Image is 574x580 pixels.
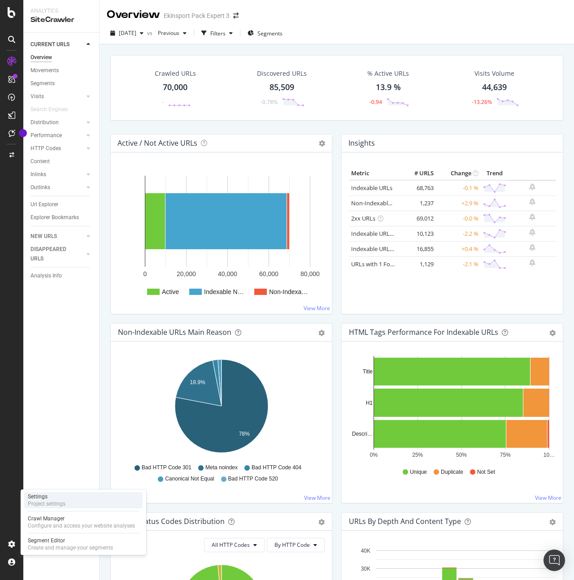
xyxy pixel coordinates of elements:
[30,92,44,101] div: Visits
[267,538,325,552] button: By HTTP Code
[30,15,92,25] div: SiteCrawler
[30,213,79,222] div: Explorer Bookmarks
[117,137,197,149] h4: Active / Not Active URLs
[544,550,565,571] div: Open Intercom Messenger
[30,245,84,264] a: DISAPPEARED URLS
[30,157,50,166] div: Content
[28,537,113,544] div: Segment Editor
[30,66,93,75] a: Movements
[400,241,436,256] td: 16,855
[30,53,93,62] a: Overview
[400,211,436,226] td: 69,012
[24,514,143,530] a: Crawl ManagerConfigure and access your website analyses
[154,26,190,40] button: Previous
[30,157,93,166] a: Content
[319,140,325,147] i: Options
[259,270,278,277] text: 60,000
[436,211,481,226] td: -0.0 %
[529,198,535,205] div: bell-plus
[500,452,511,458] text: 75%
[361,566,370,572] text: 30K
[257,69,307,78] div: Discovered URLs
[228,475,278,483] span: Bad HTTP Code 520
[269,288,308,295] text: Non-Indexa…
[376,82,401,93] div: 13.9 %
[30,200,93,209] a: Url Explorer
[119,29,136,37] span: 2025 Aug. 17th
[107,7,160,22] div: Overview
[163,82,187,93] div: 70,000
[204,538,265,552] button: All HTTP Codes
[30,79,55,88] div: Segments
[28,493,65,500] div: Settings
[147,29,154,37] span: vs
[30,105,68,114] div: Search Engines
[482,82,507,93] div: 44,639
[349,517,461,526] div: URLs by Depth and Content Type
[118,167,325,307] div: A chart.
[349,167,400,180] th: Metric
[190,379,205,385] text: 18.9%
[30,40,84,49] a: CURRENT URLS
[212,541,250,549] span: All HTTP Codes
[351,260,417,268] a: URLs with 1 Follow Inlink
[162,288,179,295] text: Active
[30,183,84,192] a: Outlinks
[361,548,370,554] text: 40K
[274,541,310,549] span: By HTTP Code
[143,270,147,277] text: 0
[198,26,236,40] button: Filters
[456,452,467,458] text: 50%
[474,69,514,78] div: Visits Volume
[436,241,481,256] td: +0.4 %
[400,226,436,241] td: 10,123
[529,229,535,236] div: bell-plus
[142,464,191,472] span: Bad HTTP Code 301
[441,468,463,476] span: Duplicate
[19,129,27,137] div: Tooltip anchor
[165,475,214,483] span: Canonical Not Equal
[239,431,250,437] text: 78%
[162,98,164,106] div: -
[118,356,325,460] svg: A chart.
[472,98,492,106] div: -13.26%
[30,131,62,140] div: Performance
[481,167,509,180] th: Trend
[30,131,84,140] a: Performance
[205,464,238,472] span: Meta noindex
[30,79,93,88] a: Segments
[352,431,373,437] text: Descri…
[367,69,409,78] div: % Active URLs
[529,213,535,221] div: bell-plus
[349,328,498,337] div: HTML Tags Performance for Indexable URLs
[233,13,239,19] div: arrow-right-arrow-left
[349,356,556,460] svg: A chart.
[549,330,556,336] div: gear
[154,29,179,37] span: Previous
[24,492,143,508] a: SettingsProject settings
[30,232,57,241] div: NEW URLS
[410,468,427,476] span: Unique
[30,245,76,264] div: DISAPPEARED URLS
[24,536,143,552] a: Segment EditorCreate and manage your segments
[257,30,283,37] span: Segments
[318,330,325,336] div: gear
[529,183,535,190] div: bell-plus
[30,66,59,75] div: Movements
[348,137,375,149] h4: Insights
[300,270,320,277] text: 80,000
[363,368,373,375] text: Title
[30,92,84,101] a: Visits
[544,452,555,458] text: 10…
[155,69,196,78] div: Crawled URLs
[477,468,495,476] span: Not Set
[28,515,135,522] div: Crawl Manager
[318,519,325,525] div: gear
[351,214,375,222] a: 2xx URLs
[30,170,84,179] a: Inlinks
[30,118,59,127] div: Distribution
[436,167,481,180] th: Change
[261,98,278,106] div: -0.78%
[529,244,535,251] div: bell-plus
